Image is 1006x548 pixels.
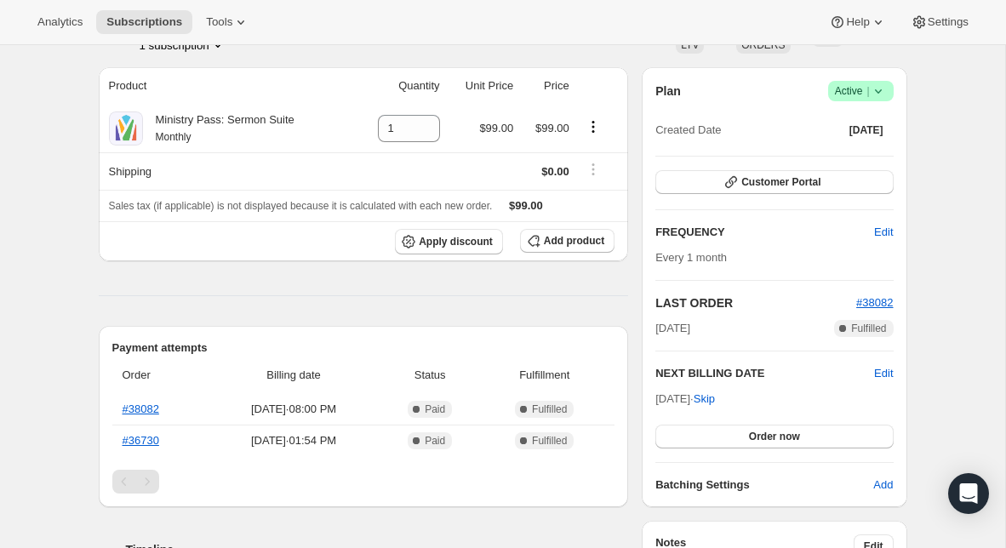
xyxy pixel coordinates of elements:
[520,229,614,253] button: Add product
[655,224,874,241] h2: FREQUENCY
[655,251,727,264] span: Every 1 month
[212,432,375,449] span: [DATE] · 01:54 PM
[99,152,353,190] th: Shipping
[484,367,604,384] span: Fulfillment
[864,219,903,246] button: Edit
[741,175,820,189] span: Customer Portal
[580,117,607,136] button: Product actions
[386,367,474,384] span: Status
[27,10,93,34] button: Analytics
[749,430,800,443] span: Order now
[196,10,260,34] button: Tools
[835,83,887,100] span: Active
[518,67,574,105] th: Price
[99,67,353,105] th: Product
[851,322,886,335] span: Fulfilled
[694,391,715,408] span: Skip
[741,39,785,51] span: ORDERS
[839,118,894,142] button: [DATE]
[655,170,893,194] button: Customer Portal
[655,122,721,139] span: Created Date
[106,15,182,29] span: Subscriptions
[109,200,493,212] span: Sales tax (if applicable) is not displayed because it is calculated with each new order.
[532,434,567,448] span: Fulfilled
[143,111,294,146] div: Ministry Pass: Sermon Suite
[856,296,893,309] a: #38082
[445,67,519,105] th: Unit Price
[846,15,869,29] span: Help
[856,294,893,311] button: #38082
[479,122,513,134] span: $99.00
[535,122,569,134] span: $99.00
[544,234,604,248] span: Add product
[928,15,969,29] span: Settings
[123,402,159,415] a: #38082
[112,340,615,357] h2: Payment attempts
[140,37,226,54] button: Product actions
[37,15,83,29] span: Analytics
[948,473,989,514] div: Open Intercom Messenger
[681,39,699,51] span: LTV
[655,83,681,100] h2: Plan
[112,357,208,394] th: Order
[425,402,445,416] span: Paid
[874,365,893,382] button: Edit
[866,84,869,98] span: |
[212,401,375,418] span: [DATE] · 08:00 PM
[109,111,143,146] img: product img
[509,199,543,212] span: $99.00
[819,10,896,34] button: Help
[206,15,232,29] span: Tools
[863,471,903,499] button: Add
[395,229,503,254] button: Apply discount
[419,235,493,248] span: Apply discount
[655,294,856,311] h2: LAST ORDER
[156,131,191,143] small: Monthly
[580,160,607,179] button: Shipping actions
[655,320,690,337] span: [DATE]
[873,477,893,494] span: Add
[212,367,375,384] span: Billing date
[425,434,445,448] span: Paid
[874,224,893,241] span: Edit
[96,10,192,34] button: Subscriptions
[655,425,893,448] button: Order now
[532,402,567,416] span: Fulfilled
[655,365,874,382] h2: NEXT BILLING DATE
[353,67,445,105] th: Quantity
[541,165,569,178] span: $0.00
[655,477,873,494] h6: Batching Settings
[112,470,615,494] nav: Pagination
[849,123,883,137] span: [DATE]
[900,10,979,34] button: Settings
[123,434,159,447] a: #36730
[655,392,715,405] span: [DATE] ·
[683,385,725,413] button: Skip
